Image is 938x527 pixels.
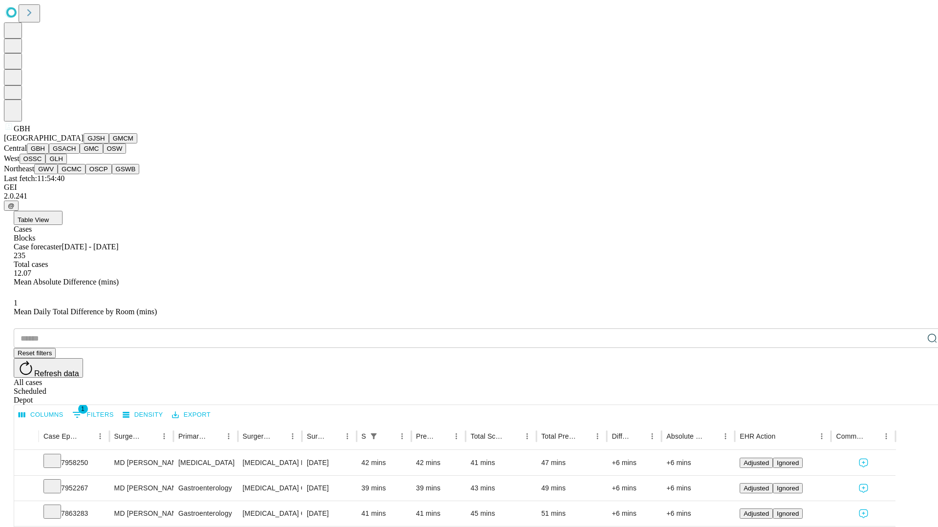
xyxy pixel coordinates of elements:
button: OSCP [85,164,112,174]
span: Adjusted [744,485,769,492]
button: Menu [222,429,235,443]
span: Ignored [777,510,799,517]
div: 2.0.241 [4,192,934,201]
div: 1 active filter [367,429,381,443]
div: 41 mins [470,450,532,475]
div: Absolute Difference [666,432,704,440]
button: Sort [80,429,93,443]
button: Select columns [16,407,66,423]
span: Total cases [14,260,48,268]
button: GSWB [112,164,140,174]
span: 235 [14,251,25,260]
div: 41 mins [362,501,406,526]
button: Sort [436,429,449,443]
div: Predicted In Room Duration [416,432,435,440]
button: Show filters [367,429,381,443]
button: Sort [382,429,395,443]
div: Total Scheduled Duration [470,432,506,440]
button: Menu [815,429,829,443]
button: GLH [45,154,66,164]
span: Mean Daily Total Difference by Room (mins) [14,307,157,316]
div: [DATE] [307,450,352,475]
span: Central [4,144,27,152]
button: GSACH [49,143,80,154]
div: [MEDICAL_DATA] [178,450,233,475]
span: 12.07 [14,269,31,277]
div: Difference [612,432,631,440]
span: 1 [14,299,18,307]
button: Show filters [70,407,116,423]
div: 47 mins [541,450,602,475]
div: [DATE] [307,501,352,526]
span: Table View [18,216,49,223]
div: Gastroenterology [178,501,233,526]
button: Sort [327,429,341,443]
div: MD [PERSON_NAME] [114,501,169,526]
button: Ignored [773,508,803,519]
button: OSSC [20,154,46,164]
button: OSW [103,143,127,154]
button: GMC [80,143,103,154]
span: Case forecaster [14,243,62,251]
button: Sort [776,429,790,443]
button: Density [120,407,166,423]
button: Table View [14,211,63,225]
span: Refresh data [34,369,79,378]
div: [DATE] [307,476,352,501]
button: Export [170,407,213,423]
button: Sort [272,429,286,443]
div: MD [PERSON_NAME] [114,450,169,475]
button: Expand [19,455,34,472]
div: EHR Action [740,432,775,440]
button: GWV [34,164,58,174]
span: Ignored [777,485,799,492]
div: GEI [4,183,934,192]
div: [MEDICAL_DATA] CA SCRN HI RISK [243,476,297,501]
div: +6 mins [612,501,657,526]
button: @ [4,201,19,211]
div: 39 mins [416,476,461,501]
button: Menu [520,429,534,443]
div: +6 mins [666,476,730,501]
div: 41 mins [416,501,461,526]
div: Case Epic Id [43,432,79,440]
button: Adjusted [740,508,773,519]
button: Sort [507,429,520,443]
span: [DATE] - [DATE] [62,243,118,251]
button: Sort [208,429,222,443]
button: Menu [719,429,732,443]
button: Menu [449,429,463,443]
span: Adjusted [744,510,769,517]
div: Surgery Name [243,432,271,440]
div: 49 mins [541,476,602,501]
span: West [4,154,20,162]
button: GBH [27,143,49,154]
button: Reset filters [14,348,56,358]
div: Surgeon Name [114,432,143,440]
button: Sort [705,429,719,443]
div: 51 mins [541,501,602,526]
div: Surgery Date [307,432,326,440]
button: Adjusted [740,458,773,468]
span: @ [8,202,15,209]
span: Ignored [777,459,799,466]
div: Gastroenterology [178,476,233,501]
button: Sort [144,429,157,443]
div: 43 mins [470,476,532,501]
button: GCMC [58,164,85,174]
button: Menu [645,429,659,443]
button: Menu [591,429,604,443]
button: Menu [341,429,354,443]
span: GBH [14,124,30,133]
div: MD [PERSON_NAME] [114,476,169,501]
div: +6 mins [612,476,657,501]
span: Reset filters [18,349,52,357]
div: +6 mins [666,501,730,526]
button: Menu [286,429,299,443]
span: 1 [78,404,88,414]
span: Northeast [4,164,34,173]
button: Ignored [773,458,803,468]
div: 7952267 [43,476,105,501]
div: [MEDICAL_DATA] FLEXIBLE PROXIMAL DIAGNOSTIC [243,450,297,475]
div: +6 mins [666,450,730,475]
